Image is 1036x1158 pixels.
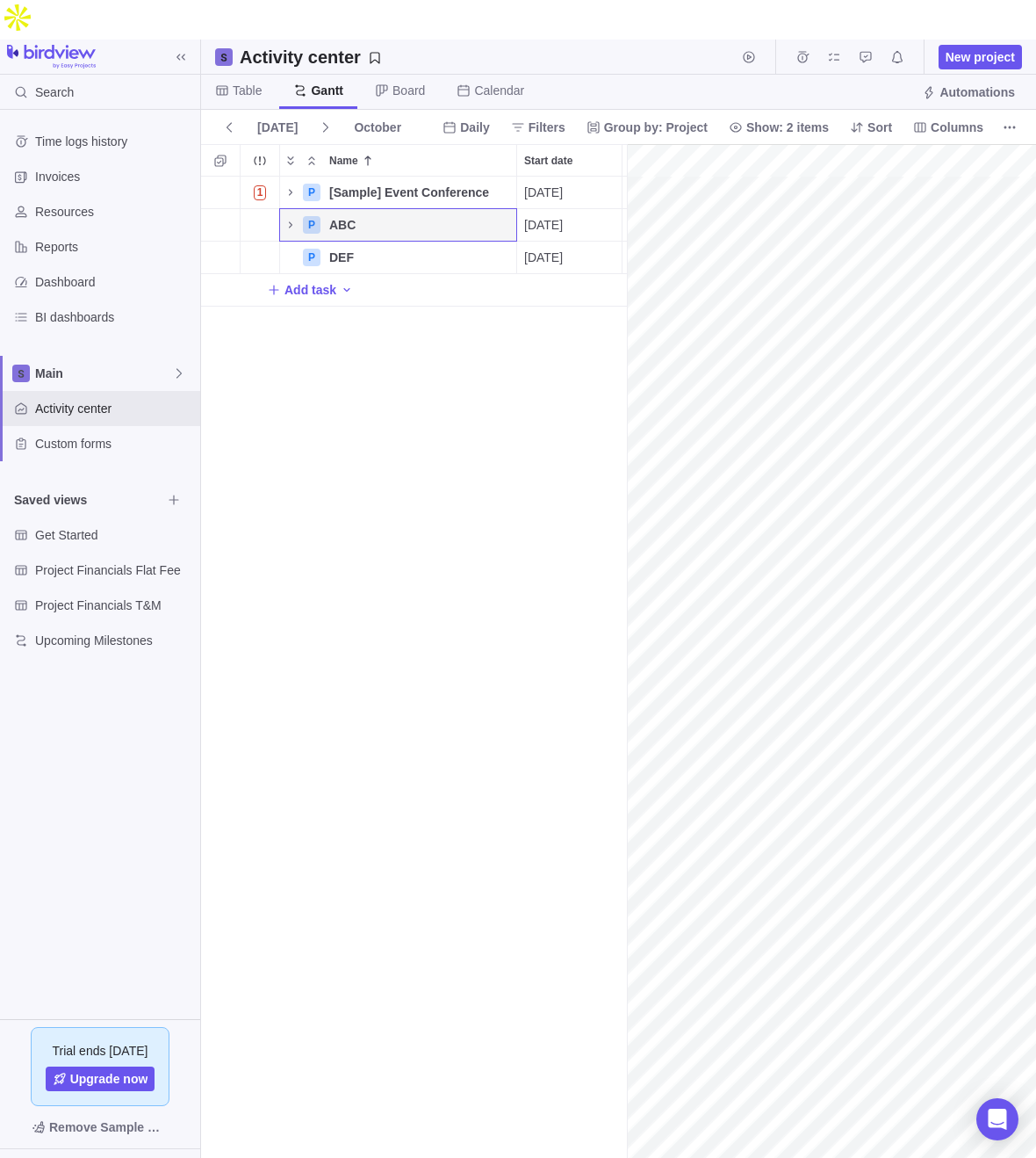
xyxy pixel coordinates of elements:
[35,365,172,382] span: Main
[70,1070,148,1088] span: Upgrade now
[746,119,829,136] span: Show: 2 items
[997,115,1022,140] span: More actions
[35,597,193,614] span: Project Financials T&M
[329,249,354,266] span: DEF
[250,115,305,140] span: [DATE]
[790,45,815,69] span: Time logs
[524,184,563,201] span: [DATE]
[906,115,990,140] span: Columns
[322,177,516,208] div: [Sample] Event Conference
[853,45,878,69] span: Approval requests
[46,1067,155,1091] a: Upgrade now
[233,45,389,69] span: Save your current layout and filters as a View
[35,133,193,150] span: Time logs history
[35,435,193,452] span: Custom forms
[240,45,361,69] h2: Activity center
[303,184,320,201] div: P
[915,80,1022,105] span: Automations
[14,491,162,509] span: Saved views
[579,115,715,140] span: Group by: Project
[517,177,622,209] div: Start date
[267,278,336,302] span: Add task
[822,53,846,67] a: My assignments
[303,216,320,234] div: P
[524,249,563,266] span: [DATE]
[435,115,496,140] span: Daily
[931,119,983,136] span: Columns
[529,119,565,136] span: Filters
[867,119,892,136] span: Sort
[280,209,517,242] div: Name
[822,45,846,69] span: My assignments
[517,145,622,176] div: Start date
[254,185,267,200] span: 1
[322,242,516,273] div: DEF
[162,488,186,512] span: Browse views
[284,281,336,299] span: Add task
[257,119,298,136] span: [DATE]
[392,82,425,99] span: Board
[517,209,622,242] div: Start date
[939,83,1015,101] span: Automations
[329,216,356,234] span: ABC
[14,1113,186,1141] span: Remove Sample Data
[247,180,274,205] span: Number of activities at risk
[790,53,815,67] a: Time logs
[340,278,354,302] span: Add activity
[241,242,280,274] div: Trouble indication
[885,53,910,67] a: Notifications
[737,45,761,69] span: Start timer
[241,209,280,242] div: Trouble indication
[280,148,301,173] span: Expand
[35,308,193,326] span: BI dashboards
[35,203,193,221] span: Resources
[885,45,910,69] span: Notifications
[722,115,836,140] span: Show: 2 items
[35,400,193,417] span: Activity center
[504,115,572,140] span: Filters
[329,184,489,201] span: [Sample] Event Conference
[474,82,524,99] span: Calendar
[843,115,899,140] span: Sort
[322,209,516,241] div: ABC
[301,148,322,173] span: Collapse
[35,83,74,101] span: Search
[460,119,489,136] span: Daily
[35,632,193,649] span: Upcoming Milestones
[322,145,516,176] div: Name
[311,82,343,99] span: Gantt
[35,561,193,579] span: Project Financials Flat Fee
[233,82,262,99] span: Table
[524,152,572,170] span: Start date
[939,45,1022,69] span: New project
[853,53,878,67] a: Approval requests
[524,216,563,234] span: [DATE]
[604,119,708,136] span: Group by: Project
[35,273,193,291] span: Dashboard
[208,148,233,173] span: Selection mode
[7,45,96,69] img: logo
[946,48,1015,66] span: New project
[303,249,320,266] div: P
[329,152,358,170] span: Name
[280,177,517,209] div: Name
[517,242,622,274] div: Start date
[49,1117,169,1138] span: Remove Sample Data
[35,238,193,256] span: Reports
[53,1042,148,1060] span: Trial ends [DATE]
[35,168,193,185] span: Invoices
[280,242,517,274] div: Name
[976,1098,1018,1140] div: Open Intercom Messenger
[35,526,193,544] span: Get Started
[241,177,280,209] div: Trouble indication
